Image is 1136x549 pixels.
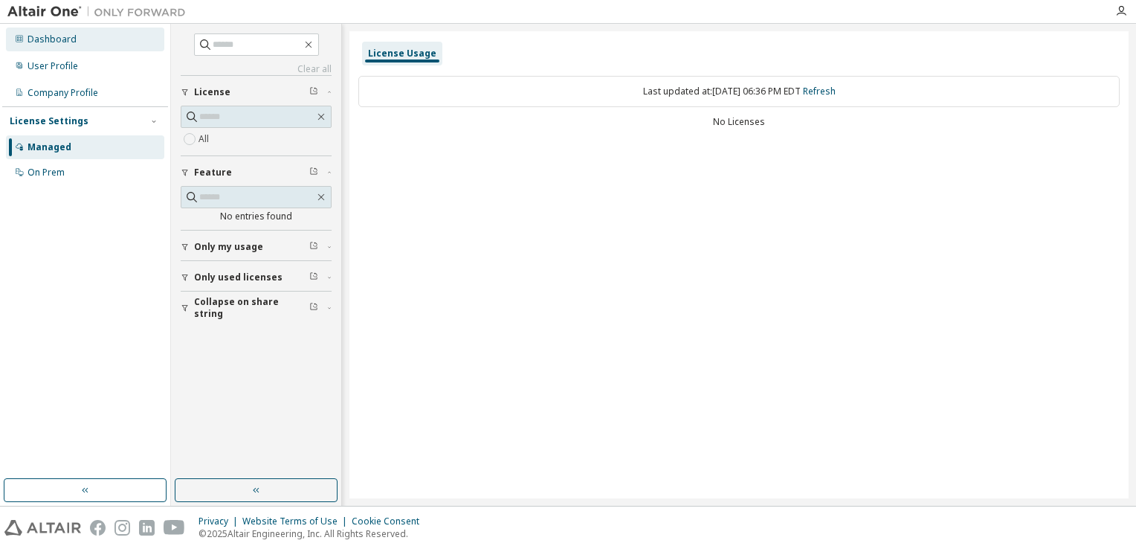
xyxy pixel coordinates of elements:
span: Clear filter [309,241,318,253]
span: Feature [194,167,232,179]
div: Website Terms of Use [242,516,352,527]
div: Cookie Consent [352,516,428,527]
span: Only my usage [194,241,263,253]
img: instagram.svg [114,520,130,536]
button: License [181,76,332,109]
span: License [194,86,230,98]
button: Feature [181,156,332,189]
span: Clear filter [309,86,318,98]
div: On Prem [28,167,65,179]
img: facebook.svg [90,520,106,536]
img: altair_logo.svg [4,520,81,536]
div: Dashboard [28,33,77,45]
div: Privacy [199,516,242,527]
img: Altair One [7,4,193,19]
a: Refresh [803,85,836,97]
button: Collapse on share string [181,292,332,324]
span: Only used licenses [194,272,283,283]
div: License Settings [10,115,88,127]
div: License Usage [368,48,436,60]
div: User Profile [28,60,78,72]
p: © 2025 Altair Engineering, Inc. All Rights Reserved. [199,527,428,540]
div: Managed [28,141,71,153]
div: Last updated at: [DATE] 06:36 PM EDT [358,76,1120,107]
span: Clear filter [309,272,318,283]
button: Only used licenses [181,261,332,294]
a: Clear all [181,63,332,75]
label: All [199,130,212,148]
div: No Licenses [358,116,1120,128]
div: Company Profile [28,87,98,99]
img: youtube.svg [164,520,185,536]
span: Clear filter [309,302,318,314]
span: Collapse on share string [194,296,309,320]
div: No entries found [181,211,332,222]
span: Clear filter [309,167,318,179]
img: linkedin.svg [139,520,155,536]
button: Only my usage [181,231,332,263]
